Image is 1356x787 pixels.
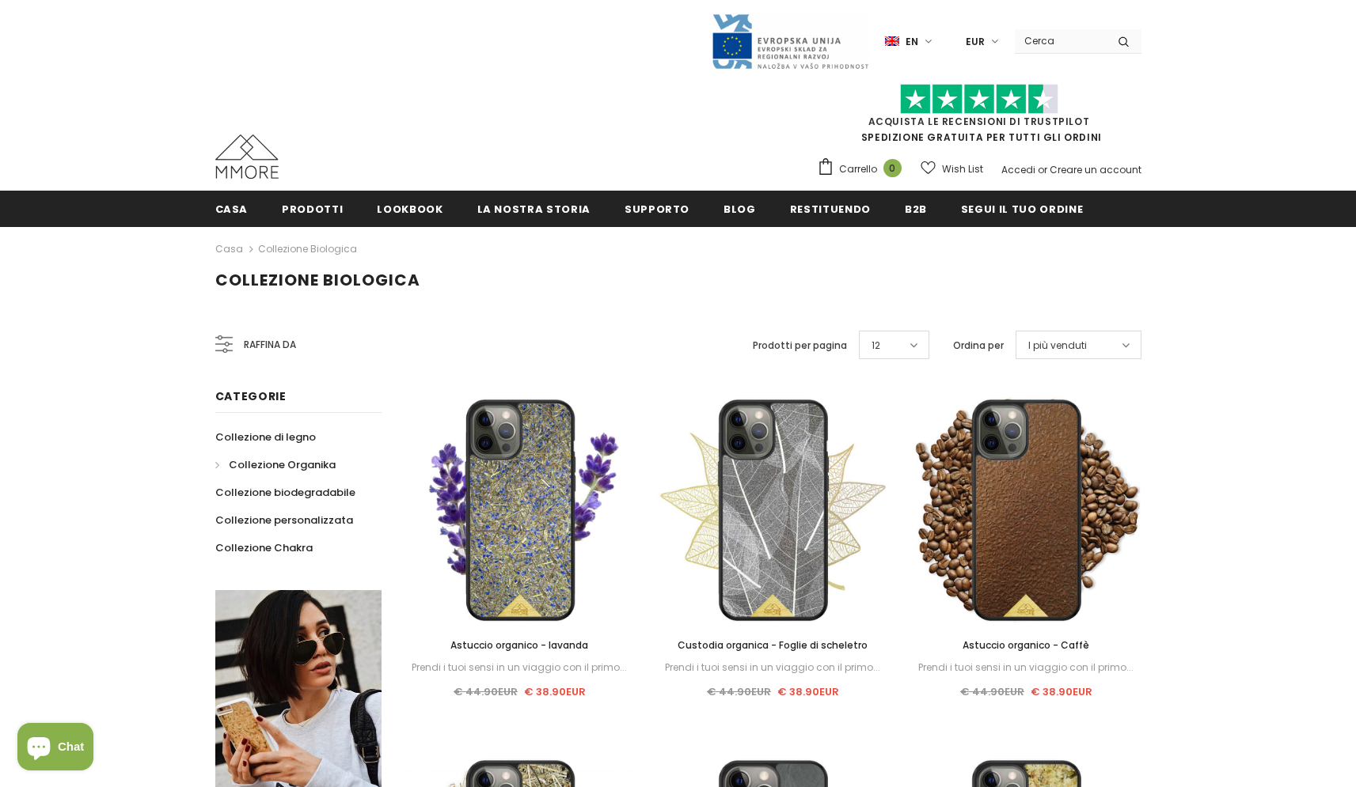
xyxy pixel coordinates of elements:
[215,479,355,506] a: Collezione biodegradabile
[678,638,868,652] span: Custodia organica - Foglie di scheletro
[658,637,887,654] a: Custodia organica - Foglie di scheletro
[658,659,887,676] div: Prendi i tuoi sensi in un viaggio con il primo...
[911,659,1141,676] div: Prendi i tuoi sensi in un viaggio con il primo...
[724,191,756,226] a: Blog
[1015,29,1106,52] input: Search Site
[885,35,899,48] img: i-lang-1.png
[454,684,518,699] span: € 44.90EUR
[963,638,1089,652] span: Astuccio organico - Caffè
[790,191,871,226] a: Restituendo
[229,457,336,472] span: Collezione Organika
[405,637,635,654] a: Astuccio organico - lavanda
[906,34,918,50] span: en
[244,336,296,354] span: Raffina da
[905,202,927,217] span: B2B
[921,155,983,183] a: Wish List
[942,161,983,177] span: Wish List
[215,506,353,534] a: Collezione personalizzata
[282,202,343,217] span: Prodotti
[817,91,1141,144] span: SPEDIZIONE GRATUITA PER TUTTI GLI ORDINI
[868,115,1090,128] a: Acquista le recensioni di TrustPilot
[215,451,336,479] a: Collezione Organika
[961,202,1083,217] span: Segui il tuo ordine
[215,269,420,291] span: Collezione biologica
[711,13,869,70] img: Javni Razpis
[215,485,355,500] span: Collezione biodegradabile
[524,684,586,699] span: € 38.90EUR
[1001,163,1035,176] a: Accedi
[1031,684,1092,699] span: € 38.90EUR
[961,191,1083,226] a: Segui il tuo ordine
[1038,163,1047,176] span: or
[707,684,771,699] span: € 44.90EUR
[883,159,902,177] span: 0
[953,338,1004,354] label: Ordina per
[753,338,847,354] label: Prodotti per pagina
[377,202,443,217] span: Lookbook
[405,659,635,676] div: Prendi i tuoi sensi in un viaggio con il primo...
[13,723,98,774] inbox-online-store-chat: Shopify online store chat
[966,34,985,50] span: EUR
[817,157,910,181] a: Carrello 0
[215,134,279,179] img: Casi MMORE
[282,191,343,226] a: Prodotti
[1028,338,1087,354] span: I più venduti
[790,202,871,217] span: Restituendo
[872,338,880,354] span: 12
[777,684,839,699] span: € 38.90EUR
[477,202,591,217] span: La nostra storia
[377,191,443,226] a: Lookbook
[477,191,591,226] a: La nostra storia
[960,684,1024,699] span: € 44.90EUR
[905,191,927,226] a: B2B
[215,423,316,451] a: Collezione di legno
[215,540,313,555] span: Collezione Chakra
[215,202,249,217] span: Casa
[215,240,243,259] a: Casa
[724,202,756,217] span: Blog
[215,513,353,528] span: Collezione personalizzata
[625,202,689,217] span: supporto
[215,429,316,445] span: Collezione di legno
[215,534,313,562] a: Collezione Chakra
[839,161,877,177] span: Carrello
[1050,163,1141,176] a: Creare un account
[900,84,1058,115] img: Fidati di Pilot Stars
[711,34,869,47] a: Javni Razpis
[911,637,1141,654] a: Astuccio organico - Caffè
[625,191,689,226] a: supporto
[215,191,249,226] a: Casa
[258,242,357,255] a: Collezione biologica
[450,638,588,652] span: Astuccio organico - lavanda
[215,388,287,404] span: Categorie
